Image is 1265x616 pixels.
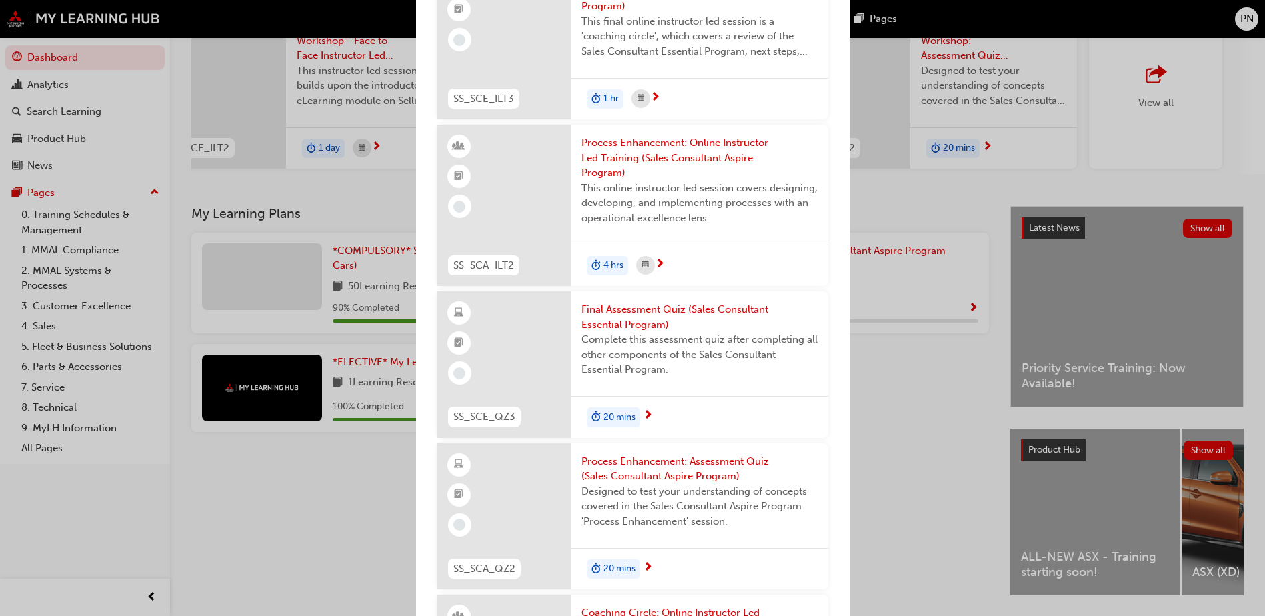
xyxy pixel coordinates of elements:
[581,302,818,332] span: Final Assessment Quiz (Sales Consultant Essential Program)
[437,291,828,438] a: SS_SCE_QZ3Final Assessment Quiz (Sales Consultant Essential Program)Complete this assessment quiz...
[581,135,818,181] span: Process Enhancement: Online Instructor Led Training (Sales Consultant Aspire Program)
[603,561,636,577] span: 20 mins
[454,335,463,352] span: booktick-icon
[453,519,465,531] span: learningRecordVerb_NONE-icon
[591,561,601,578] span: duration-icon
[642,257,649,273] span: calendar-icon
[454,486,463,503] span: booktick-icon
[437,125,828,286] a: SS_SCA_ILT2Process Enhancement: Online Instructor Led Training (Sales Consultant Aspire Program)T...
[437,443,828,590] a: SS_SCA_QZ2Process Enhancement: Assessment Quiz (Sales Consultant Aspire Program)Designed to test ...
[454,456,463,473] span: learningResourceType_ELEARNING-icon
[454,138,463,155] span: learningResourceType_INSTRUCTOR_LED-icon
[603,91,619,107] span: 1 hr
[638,90,644,107] span: calendar-icon
[453,34,465,46] span: learningRecordVerb_NONE-icon
[453,91,514,107] span: SS_SCE_ILT3
[453,258,514,273] span: SS_SCA_ILT2
[581,332,818,377] span: Complete this assessment quiz after completing all other components of the Sales Consultant Essen...
[581,484,818,529] span: Designed to test your understanding of concepts covered in the Sales Consultant Aspire Program 'P...
[453,409,515,425] span: SS_SCE_QZ3
[603,258,623,273] span: 4 hrs
[454,305,463,322] span: learningResourceType_ELEARNING-icon
[581,181,818,226] span: This online instructor led session covers designing, developing, and implementing processes with ...
[453,561,515,577] span: SS_SCA_QZ2
[454,168,463,185] span: booktick-icon
[655,259,665,271] span: next-icon
[591,257,601,275] span: duration-icon
[603,410,636,425] span: 20 mins
[591,91,601,108] span: duration-icon
[650,92,660,104] span: next-icon
[581,454,818,484] span: Process Enhancement: Assessment Quiz (Sales Consultant Aspire Program)
[643,562,653,574] span: next-icon
[643,410,653,422] span: next-icon
[453,367,465,379] span: learningRecordVerb_NONE-icon
[453,201,465,213] span: learningRecordVerb_NONE-icon
[581,14,818,59] span: This final online instructor led session is a 'coaching circle', which covers a review of the Sal...
[591,409,601,426] span: duration-icon
[454,1,463,19] span: booktick-icon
